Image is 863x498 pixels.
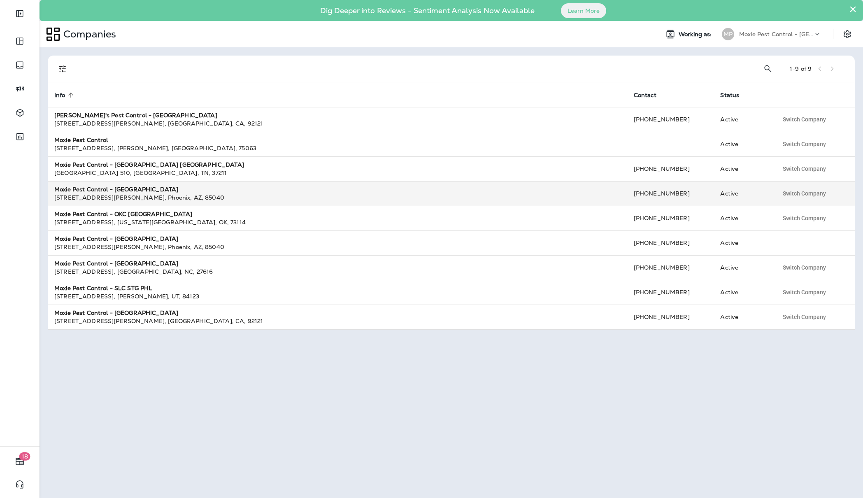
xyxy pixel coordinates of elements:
strong: Moxie Pest Control - OKC [GEOGRAPHIC_DATA] [54,210,192,218]
button: Search Companies [760,61,776,77]
td: [PHONE_NUMBER] [627,206,714,230]
button: Close [849,2,857,16]
div: [STREET_ADDRESS] , [US_STATE][GEOGRAPHIC_DATA] , OK , 73114 [54,218,621,226]
span: Working as: [679,31,714,38]
span: Switch Company [783,289,826,295]
strong: Moxie Pest Control - [GEOGRAPHIC_DATA] [54,260,178,267]
div: [STREET_ADDRESS][PERSON_NAME] , [GEOGRAPHIC_DATA] , CA , 92121 [54,317,621,325]
div: 1 - 9 of 9 [790,65,812,72]
button: Filters [54,61,71,77]
div: [STREET_ADDRESS][PERSON_NAME] , Phoenix , AZ , 85040 [54,193,621,202]
td: Active [714,280,772,305]
div: [STREET_ADDRESS] , [PERSON_NAME] , [GEOGRAPHIC_DATA] , 75063 [54,144,621,152]
p: Moxie Pest Control - [GEOGRAPHIC_DATA] [739,31,813,37]
td: Active [714,305,772,329]
td: [PHONE_NUMBER] [627,156,714,181]
button: 18 [8,453,31,470]
div: [GEOGRAPHIC_DATA] 510 , [GEOGRAPHIC_DATA] , TN , 37211 [54,169,621,177]
span: Switch Company [783,116,826,122]
td: [PHONE_NUMBER] [627,107,714,132]
td: Active [714,156,772,181]
p: Companies [60,28,116,40]
div: [STREET_ADDRESS][PERSON_NAME] , [GEOGRAPHIC_DATA] , CA , 92121 [54,119,621,128]
span: Switch Company [783,314,826,320]
td: [PHONE_NUMBER] [627,181,714,206]
button: Switch Company [778,311,830,323]
button: Switch Company [778,163,830,175]
strong: [PERSON_NAME]'s Pest Control - [GEOGRAPHIC_DATA] [54,112,217,119]
button: Switch Company [778,113,830,126]
strong: Moxie Pest Control [54,136,108,144]
div: [STREET_ADDRESS] , [GEOGRAPHIC_DATA] , NC , 27616 [54,268,621,276]
td: [PHONE_NUMBER] [627,230,714,255]
strong: Moxie Pest Control - [GEOGRAPHIC_DATA] [54,309,178,316]
div: [STREET_ADDRESS][PERSON_NAME] , Phoenix , AZ , 85040 [54,243,621,251]
span: Status [720,92,739,99]
button: Expand Sidebar [8,5,31,22]
td: Active [714,230,772,255]
span: Switch Company [783,166,826,172]
strong: Moxie Pest Control - SLC STG PHL [54,284,152,292]
span: Status [720,91,750,99]
td: Active [714,206,772,230]
td: Active [714,132,772,156]
td: [PHONE_NUMBER] [627,280,714,305]
td: Active [714,255,772,280]
button: Learn More [561,3,606,18]
button: Settings [840,27,855,42]
button: Switch Company [778,212,830,224]
span: Switch Company [783,191,826,196]
strong: Moxie Pest Control - [GEOGRAPHIC_DATA] [54,186,178,193]
button: Switch Company [778,187,830,200]
span: Info [54,91,76,99]
span: 18 [19,452,30,461]
span: Contact [634,92,656,99]
td: [PHONE_NUMBER] [627,305,714,329]
td: Active [714,107,772,132]
button: Switch Company [778,138,830,150]
span: Info [54,92,65,99]
td: Active [714,181,772,206]
button: Switch Company [778,261,830,274]
div: [STREET_ADDRESS] , [PERSON_NAME] , UT , 84123 [54,292,621,300]
button: Switch Company [778,286,830,298]
span: Switch Company [783,141,826,147]
span: Contact [634,91,667,99]
td: [PHONE_NUMBER] [627,255,714,280]
strong: Moxie Pest Control - [GEOGRAPHIC_DATA] [54,235,178,242]
div: MP [722,28,734,40]
span: Switch Company [783,215,826,221]
p: Dig Deeper into Reviews - Sentiment Analysis Now Available [296,9,558,12]
strong: Moxie Pest Control - [GEOGRAPHIC_DATA] [GEOGRAPHIC_DATA] [54,161,244,168]
span: Switch Company [783,265,826,270]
